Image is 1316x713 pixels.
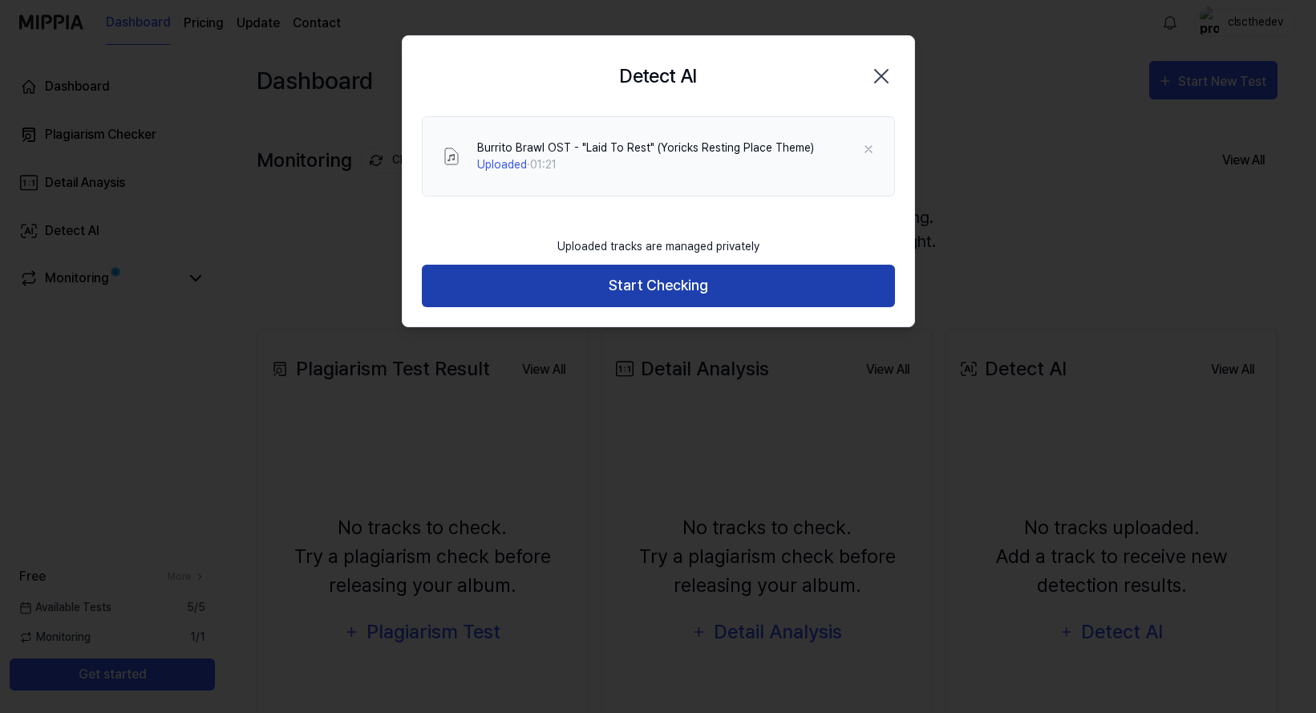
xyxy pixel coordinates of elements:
div: Uploaded tracks are managed privately [548,229,769,265]
div: Burrito Brawl OST - "Laid To Rest" (Yoricks Resting Place Theme) [477,140,814,156]
button: Start Checking [422,265,895,307]
span: Uploaded [477,158,527,171]
img: File Select [442,147,461,166]
div: · 01:21 [477,156,814,173]
h2: Detect AI [619,62,697,91]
